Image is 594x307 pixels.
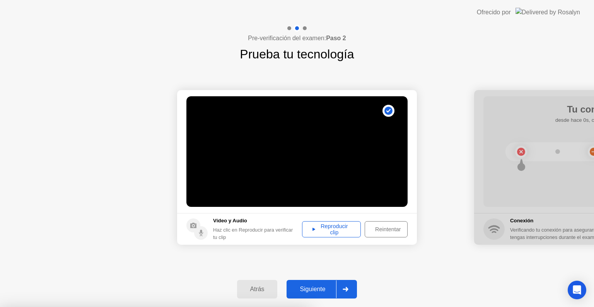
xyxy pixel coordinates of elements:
b: Paso 2 [326,35,346,41]
h5: Vídeo y Audio [213,217,298,225]
h4: Pre-verificación del examen: [248,34,346,43]
div: Reproducir clip [305,223,358,235]
div: Reintentar [367,226,408,232]
div: Open Intercom Messenger [568,281,586,299]
div: Ofrecido por [477,8,511,17]
div: Haz clic en Reproducir para verificar tu clip [213,226,298,241]
img: Delivered by Rosalyn [515,8,580,17]
div: Siguiente [289,286,336,293]
div: Atrás [239,286,275,293]
h1: Prueba tu tecnología [240,45,354,63]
